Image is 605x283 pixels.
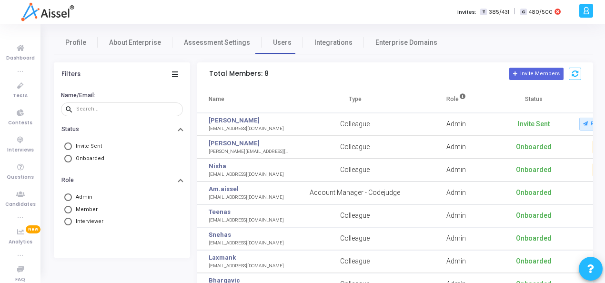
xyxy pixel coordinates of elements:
span: | [514,7,515,17]
span: Enterprise Domains [375,38,437,48]
span: Tests [13,92,28,100]
h6: Name/Email: [61,92,181,99]
td: Onboarded [495,136,573,159]
div: Filters [61,71,81,78]
a: Teenas [209,207,231,217]
td: Onboarded [495,204,573,227]
span: Interviewer [76,218,103,224]
mat-icon: search [65,105,76,113]
h5: Total Members: 8 [209,70,269,78]
div: Name [209,94,224,104]
span: Users [273,38,292,48]
td: Admin [418,113,495,136]
button: Role [54,173,190,188]
span: Candidates [5,201,36,209]
h6: Status [61,126,79,133]
td: Colleague [292,113,418,136]
td: Colleague [292,227,418,250]
span: Profile [65,38,86,48]
td: Admin [418,250,495,273]
span: Admin [76,194,92,200]
td: Onboarded [495,227,573,250]
td: Admin [418,227,495,250]
a: Laxmank [209,253,236,263]
div: [EMAIL_ADDRESS][DOMAIN_NAME] [209,263,284,270]
span: Questions [7,173,34,182]
td: Account Manager - Codejudge [292,182,418,204]
h6: Role [61,177,74,184]
img: logo [21,2,74,21]
td: Colleague [292,159,418,182]
div: [PERSON_NAME][EMAIL_ADDRESS][DOMAIN_NAME] [209,148,289,155]
a: [PERSON_NAME] [209,116,260,125]
span: Invite Sent [76,143,102,149]
th: Role [418,86,495,113]
div: [EMAIL_ADDRESS][DOMAIN_NAME] [209,125,284,132]
a: [PERSON_NAME] [209,139,260,148]
button: Status [54,122,190,137]
span: 480/500 [529,8,553,16]
td: Onboarded [495,250,573,273]
span: Member [76,206,98,212]
span: Assessment Settings [184,38,250,48]
td: Admin [418,182,495,204]
span: Analytics [9,238,32,246]
div: [EMAIL_ADDRESS][DOMAIN_NAME] [209,217,284,224]
td: Colleague [292,136,418,159]
span: Integrations [314,38,353,48]
a: Am.aissel [209,184,239,194]
a: Snehas [209,230,231,240]
td: Colleague [292,204,418,227]
td: Admin [418,159,495,182]
th: Status [495,86,573,113]
span: Onboarded [76,155,104,162]
label: Invites: [457,8,476,16]
input: Search... [76,106,179,112]
td: Onboarded [495,159,573,182]
th: Type [292,86,418,113]
span: About Enterprise [109,38,161,48]
td: Invite Sent [495,113,573,136]
span: Contests [8,119,32,127]
td: Admin [418,204,495,227]
button: Invite Members [509,68,564,80]
span: C [520,9,526,16]
td: Admin [418,136,495,159]
span: Interviews [7,146,34,154]
div: [EMAIL_ADDRESS][DOMAIN_NAME] [209,240,284,247]
td: Colleague [292,250,418,273]
span: New [26,225,40,233]
span: 385/431 [489,8,509,16]
td: Onboarded [495,182,573,204]
span: T [480,9,486,16]
span: Dashboard [6,54,35,62]
div: [EMAIL_ADDRESS][DOMAIN_NAME] [209,194,284,201]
